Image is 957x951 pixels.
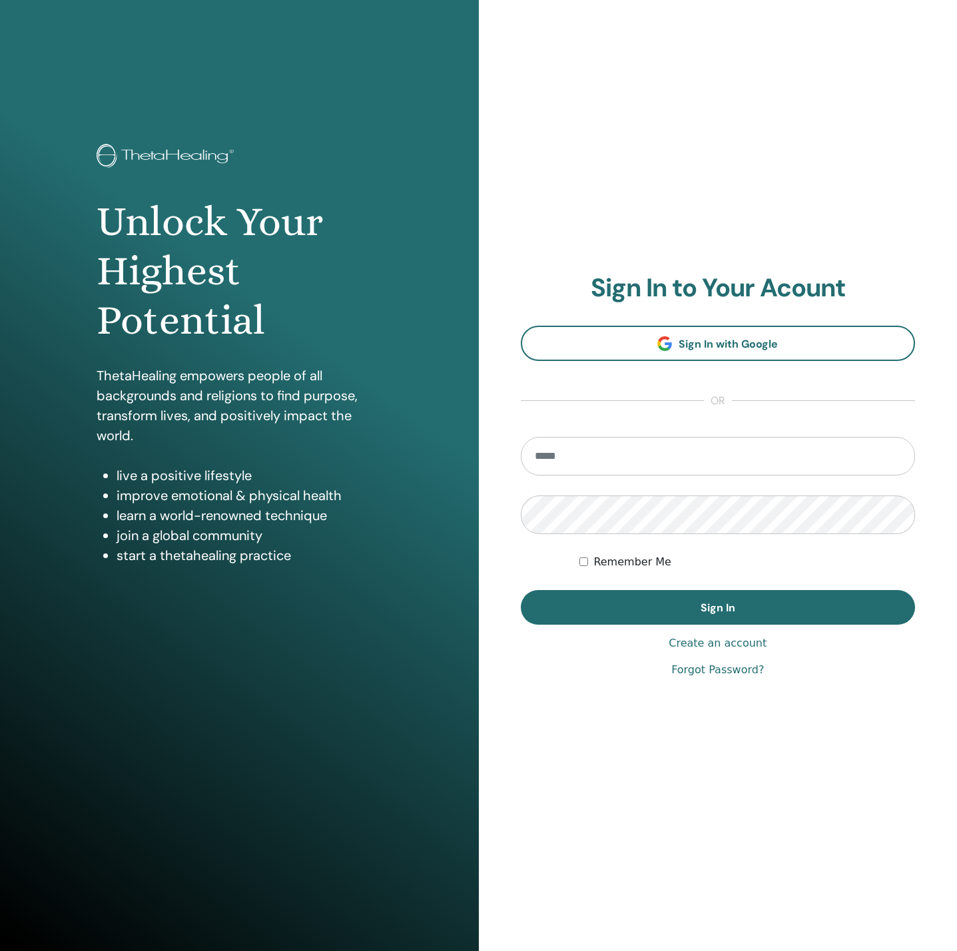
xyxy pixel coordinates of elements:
[117,505,382,525] li: learn a world-renowned technique
[117,466,382,485] li: live a positive lifestyle
[521,590,916,625] button: Sign In
[97,197,382,346] h1: Unlock Your Highest Potential
[679,337,778,351] span: Sign In with Google
[117,545,382,565] li: start a thetahealing practice
[521,273,916,304] h2: Sign In to Your Acount
[593,554,671,570] label: Remember Me
[669,635,767,651] a: Create an account
[704,393,732,409] span: or
[521,326,916,361] a: Sign In with Google
[97,366,382,446] p: ThetaHealing empowers people of all backgrounds and religions to find purpose, transform lives, a...
[671,662,764,678] a: Forgot Password?
[117,485,382,505] li: improve emotional & physical health
[701,601,735,615] span: Sign In
[579,554,915,570] div: Keep me authenticated indefinitely or until I manually logout
[117,525,382,545] li: join a global community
